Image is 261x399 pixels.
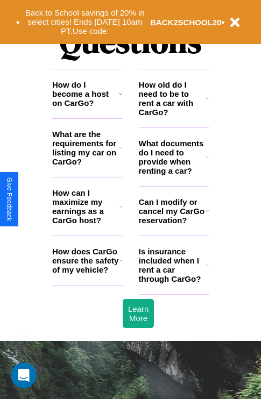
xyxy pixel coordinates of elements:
h3: Is insurance included when I rent a car through CarGo? [139,247,206,283]
h3: Can I modify or cancel my CarGo reservation? [139,197,206,225]
h3: How do I become a host on CarGo? [52,80,118,108]
h3: How can I maximize my earnings as a CarGo host? [52,188,119,225]
h3: How does CarGo ensure the safety of my vehicle? [52,247,119,274]
div: Give Feedback [5,177,13,221]
h3: How old do I need to be to rent a car with CarGo? [139,80,206,117]
h3: What are the requirements for listing my car on CarGo? [52,130,119,166]
iframe: Intercom live chat [11,362,37,388]
button: Back to School savings of 20% in select cities! Ends [DATE] 10am PT.Use code: [20,5,150,39]
button: Learn More [123,299,154,328]
b: BACK2SCHOOL20 [150,18,222,27]
h3: What documents do I need to provide when renting a car? [139,139,207,175]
